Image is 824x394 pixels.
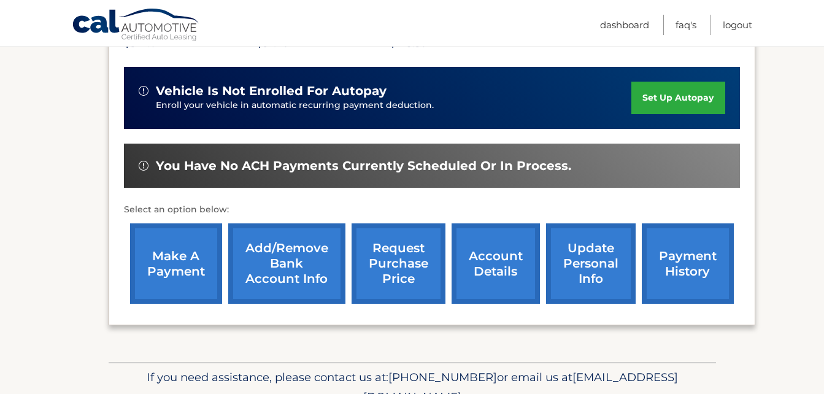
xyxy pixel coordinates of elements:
span: [PHONE_NUMBER] [388,370,497,384]
a: request purchase price [352,223,445,304]
a: payment history [642,223,734,304]
img: alert-white.svg [139,161,148,171]
a: update personal info [546,223,636,304]
a: Logout [723,15,752,35]
a: Add/Remove bank account info [228,223,345,304]
a: FAQ's [676,15,696,35]
a: make a payment [130,223,222,304]
a: set up autopay [631,82,725,114]
img: alert-white.svg [139,86,148,96]
p: Select an option below: [124,203,740,217]
span: vehicle is not enrolled for autopay [156,83,387,99]
a: account details [452,223,540,304]
span: You have no ACH payments currently scheduled or in process. [156,158,571,174]
p: Enroll your vehicle in automatic recurring payment deduction. [156,99,632,112]
a: Dashboard [600,15,649,35]
a: Cal Automotive [72,8,201,44]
